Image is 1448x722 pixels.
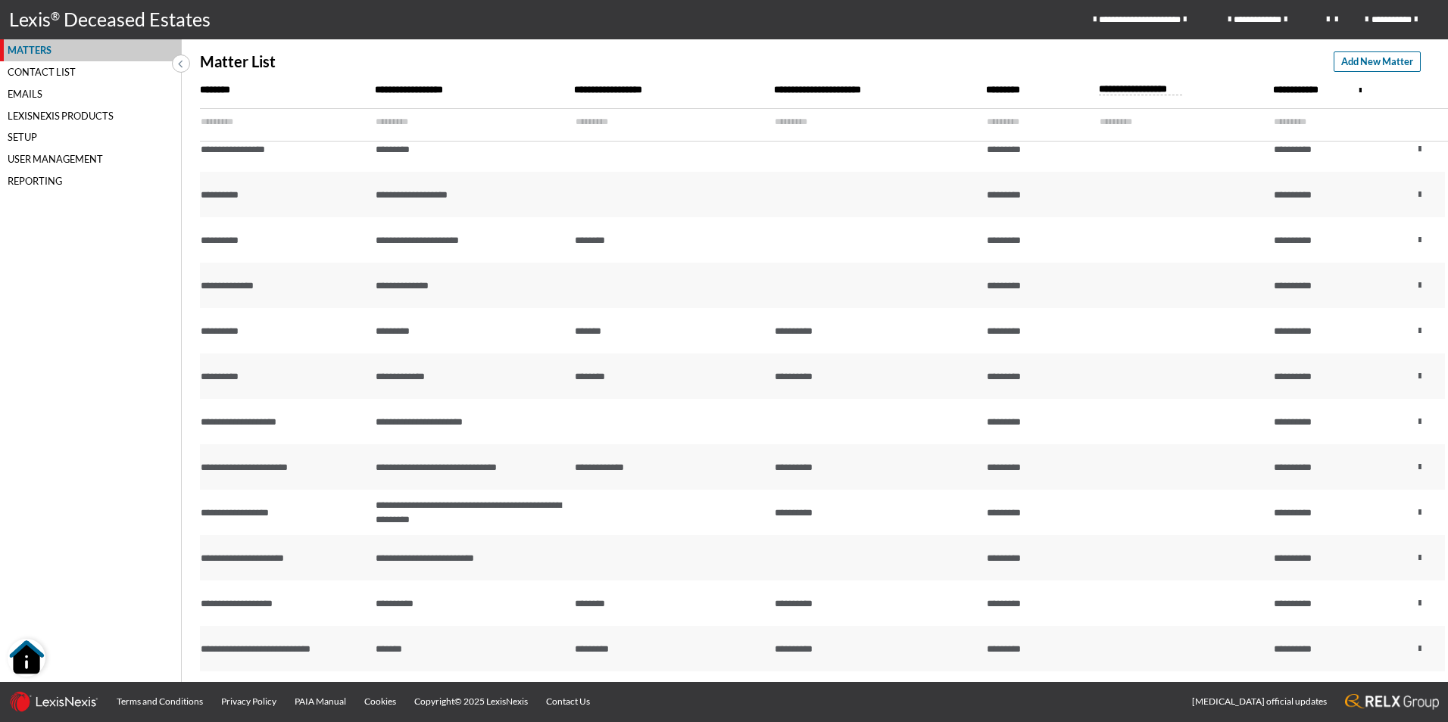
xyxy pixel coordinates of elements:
[1183,682,1336,721] a: [MEDICAL_DATA] official updates
[51,8,64,33] p: ®
[9,691,98,712] img: LexisNexis_logo.0024414d.png
[1341,54,1413,69] span: Add New Matter
[405,682,537,721] a: Copyright© 2025 LexisNexis
[537,682,599,721] a: Contact Us
[8,639,45,677] button: Open Resource Center
[212,682,286,721] a: Privacy Policy
[1345,694,1439,710] img: RELX_logo.65c3eebe.png
[108,682,212,721] a: Terms and Conditions
[1334,51,1421,72] button: Add New Matter
[200,53,276,70] p: Matter List
[355,682,405,721] a: Cookies
[286,682,355,721] a: PAIA Manual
